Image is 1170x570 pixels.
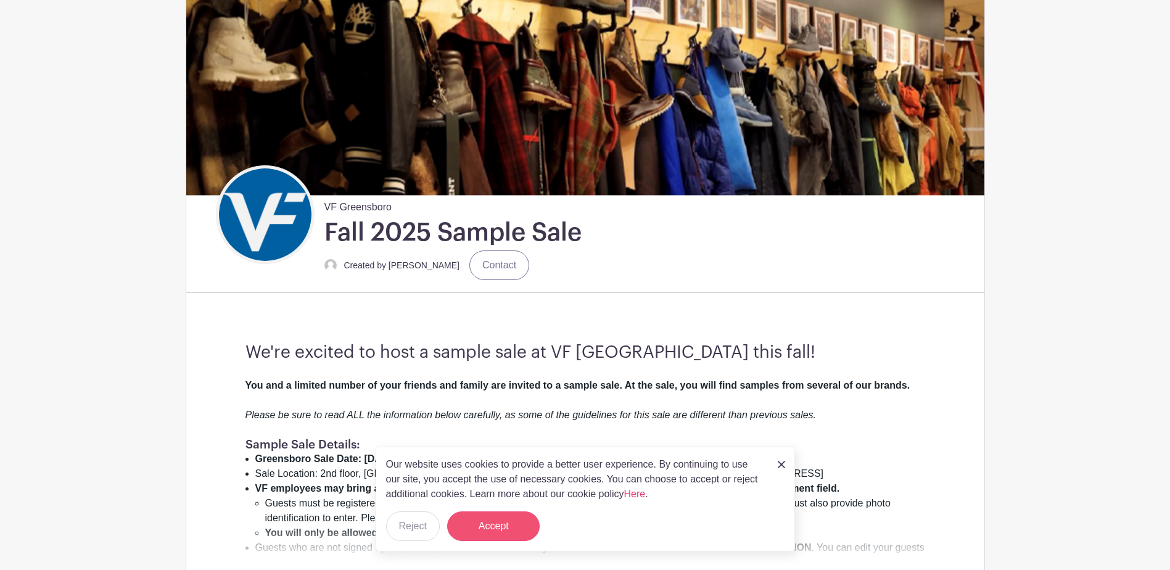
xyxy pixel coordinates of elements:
[447,511,540,541] button: Accept
[245,342,925,363] h3: We're excited to host a sample sale at VF [GEOGRAPHIC_DATA] this fall!
[778,461,785,468] img: close_button-5f87c8562297e5c2d7936805f587ecaba9071eb48480494691a3f1689db116b3.svg
[255,483,840,494] strong: VF employees may bring a maximum of 2 guests. Please sign your guest(s) up by putting their name(...
[219,168,311,261] img: VF_Icon_FullColor_CMYK-small.png
[469,250,529,280] a: Contact
[386,511,440,541] button: Reject
[245,380,910,390] strong: You and a limited number of your friends and family are invited to a sample sale. At the sale, yo...
[255,540,925,570] li: Guests who are not signed up in PlanHero will not be allowed entry. . You can edit your guests li...
[324,195,392,215] span: VF Greensboro
[245,410,817,420] em: Please be sure to read ALL the information below carefully, as some of the guidelines for this sa...
[255,466,925,481] li: Sale Location: 2nd floor, [GEOGRAPHIC_DATA] (former Payroll area) in the [GEOGRAPHIC_DATA] Office...
[265,496,925,526] li: Guests must be registered ahead of time and will only be allowed access to the sale with their VF...
[324,217,582,248] h1: Fall 2025 Sample Sale
[624,489,646,499] a: Here
[265,527,495,538] strong: You will only be allowed to sign up for 1 time slot
[344,260,460,270] small: Created by [PERSON_NAME]
[550,542,812,553] strong: EACH GUEST MUST HAVE A SEPARATE RESERVATION
[386,457,765,502] p: Our website uses cookies to provide a better user experience. By continuing to use our site, you ...
[324,259,337,271] img: default-ce2991bfa6775e67f084385cd625a349d9dcbb7a52a09fb2fda1e96e2d18dcdb.png
[255,453,397,464] strong: Greensboro Sale Date: [DATE]
[245,437,925,452] h1: Sample Sale Details:
[265,526,925,540] li: .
